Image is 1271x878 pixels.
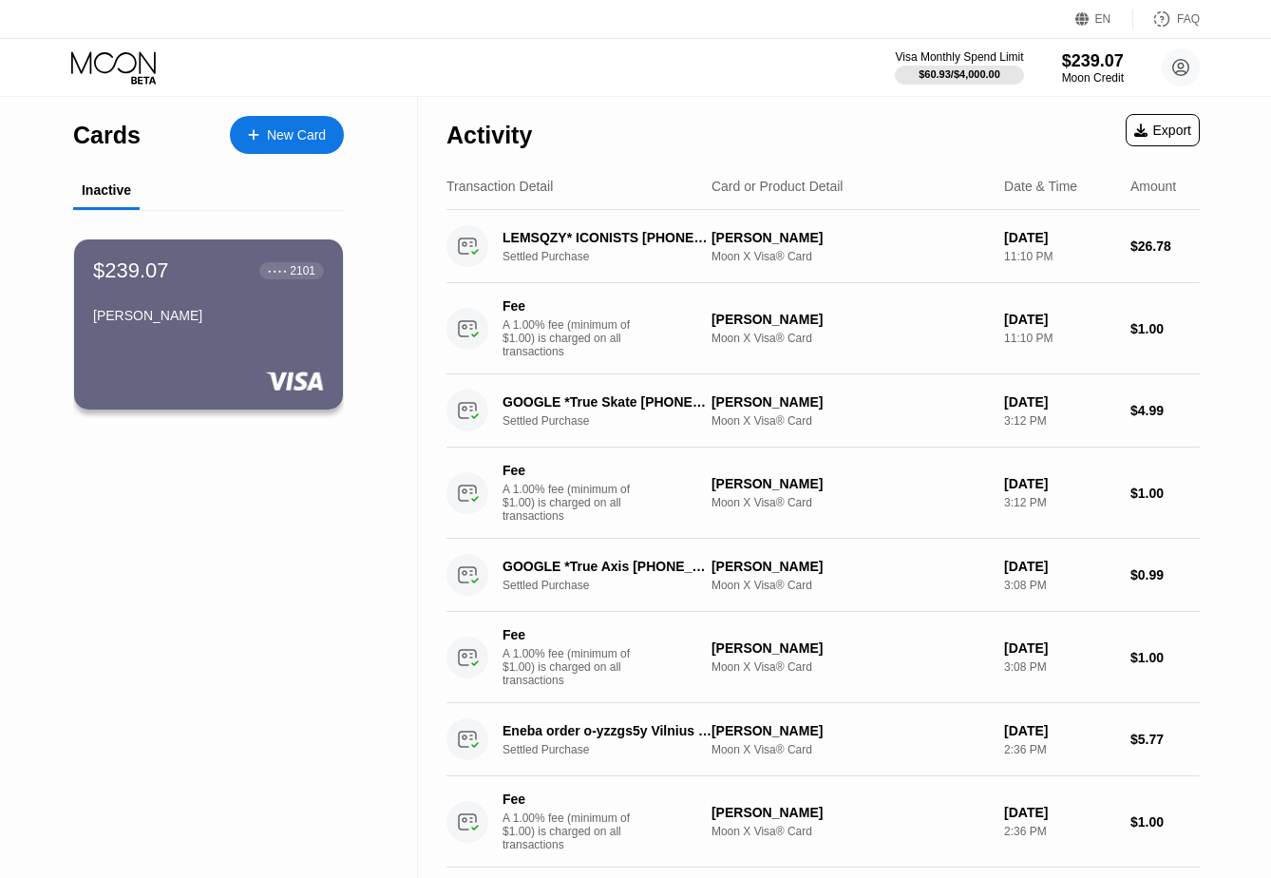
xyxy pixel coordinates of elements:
div: [DATE] [1004,559,1115,574]
div: Fee [503,463,635,478]
div: Inactive [82,182,131,198]
div: FAQ [1133,10,1200,29]
div: $239.07● ● ● ●2101[PERSON_NAME] [74,239,343,410]
div: Amount [1130,179,1176,194]
div: New Card [230,116,344,154]
div: EN [1095,12,1111,26]
div: [PERSON_NAME] [711,476,989,491]
div: FeeA 1.00% fee (minimum of $1.00) is charged on all transactions[PERSON_NAME]Moon X Visa® Card[DA... [446,448,1200,539]
div: $1.00 [1130,814,1200,830]
div: Moon X Visa® Card [711,414,989,428]
div: $26.78 [1130,239,1200,254]
div: $239.07 [93,258,169,283]
div: Eneba order o-yzzgs5y Vilnius LTSettled Purchase[PERSON_NAME]Moon X Visa® Card[DATE]2:36 PM$5.77 [446,703,1200,776]
div: 2101 [290,264,315,277]
div: Date & Time [1004,179,1077,194]
div: FAQ [1177,12,1200,26]
div: [PERSON_NAME] [711,559,989,574]
div: Moon X Visa® Card [711,825,989,838]
div: 11:10 PM [1004,332,1115,345]
div: Card or Product Detail [711,179,844,194]
div: LEMSQZY* ICONISTS [PHONE_NUMBER] USSettled Purchase[PERSON_NAME]Moon X Visa® Card[DATE]11:10 PM$2... [446,210,1200,283]
div: [DATE] [1004,394,1115,410]
div: [PERSON_NAME] [711,805,989,820]
div: Visa Monthly Spend Limit [895,50,1023,64]
div: Moon X Visa® Card [711,250,989,263]
div: [PERSON_NAME] [711,312,989,327]
div: EN [1075,10,1133,29]
div: $1.00 [1130,486,1200,501]
div: [PERSON_NAME] [93,308,324,323]
div: 3:08 PM [1004,579,1115,592]
div: GOOGLE *True Skate [PHONE_NUMBER] USSettled Purchase[PERSON_NAME]Moon X Visa® Card[DATE]3:12 PM$4.99 [446,374,1200,448]
div: Fee [503,792,635,807]
div: [DATE] [1004,640,1115,656]
div: LEMSQZY* ICONISTS [PHONE_NUMBER] US [503,230,711,245]
div: Moon X Visa® Card [711,743,989,756]
div: Moon X Visa® Card [711,579,989,592]
div: A 1.00% fee (minimum of $1.00) is charged on all transactions [503,811,645,851]
div: 3:08 PM [1004,660,1115,674]
div: [PERSON_NAME] [711,394,989,410]
div: GOOGLE *True Axis [PHONE_NUMBER] US [503,559,711,574]
div: Transaction Detail [446,179,553,194]
div: GOOGLE *True Axis [PHONE_NUMBER] USSettled Purchase[PERSON_NAME]Moon X Visa® Card[DATE]3:08 PM$0.99 [446,539,1200,612]
div: Settled Purchase [503,579,728,592]
div: Fee [503,627,635,642]
div: GOOGLE *True Skate [PHONE_NUMBER] US [503,394,711,410]
div: Cards [73,122,141,149]
div: Moon X Visa® Card [711,496,989,509]
div: $60.93 / $4,000.00 [919,68,1000,80]
div: FeeA 1.00% fee (minimum of $1.00) is charged on all transactions[PERSON_NAME]Moon X Visa® Card[DA... [446,283,1200,374]
div: Moon Credit [1062,71,1124,85]
div: $4.99 [1130,403,1200,418]
div: 3:12 PM [1004,414,1115,428]
div: Moon X Visa® Card [711,332,989,345]
div: Export [1134,123,1191,138]
div: $1.00 [1130,321,1200,336]
div: A 1.00% fee (minimum of $1.00) is charged on all transactions [503,647,645,687]
div: [DATE] [1004,312,1115,327]
div: Fee [503,298,635,314]
div: A 1.00% fee (minimum of $1.00) is charged on all transactions [503,483,645,523]
div: [PERSON_NAME] [711,723,989,738]
div: [PERSON_NAME] [711,640,989,656]
div: [PERSON_NAME] [711,230,989,245]
div: Visa Monthly Spend Limit$60.93/$4,000.00 [895,50,1023,85]
div: ● ● ● ● [268,268,287,274]
div: Settled Purchase [503,414,728,428]
div: Activity [446,122,532,149]
div: Settled Purchase [503,743,728,756]
div: 2:36 PM [1004,743,1115,756]
div: FeeA 1.00% fee (minimum of $1.00) is charged on all transactions[PERSON_NAME]Moon X Visa® Card[DA... [446,612,1200,703]
div: 2:36 PM [1004,825,1115,838]
div: 3:12 PM [1004,496,1115,509]
div: [DATE] [1004,723,1115,738]
div: [DATE] [1004,476,1115,491]
div: [DATE] [1004,805,1115,820]
div: Export [1126,114,1200,146]
div: Moon X Visa® Card [711,660,989,674]
div: $1.00 [1130,650,1200,665]
div: [DATE] [1004,230,1115,245]
div: Eneba order o-yzzgs5y Vilnius LT [503,723,711,738]
div: FeeA 1.00% fee (minimum of $1.00) is charged on all transactions[PERSON_NAME]Moon X Visa® Card[DA... [446,776,1200,868]
div: A 1.00% fee (minimum of $1.00) is charged on all transactions [503,318,645,358]
div: $239.07 [1062,51,1124,71]
div: $5.77 [1130,732,1200,747]
div: New Card [267,127,326,143]
div: 11:10 PM [1004,250,1115,263]
div: $0.99 [1130,567,1200,582]
div: Settled Purchase [503,250,728,263]
div: $239.07Moon Credit [1062,51,1124,85]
